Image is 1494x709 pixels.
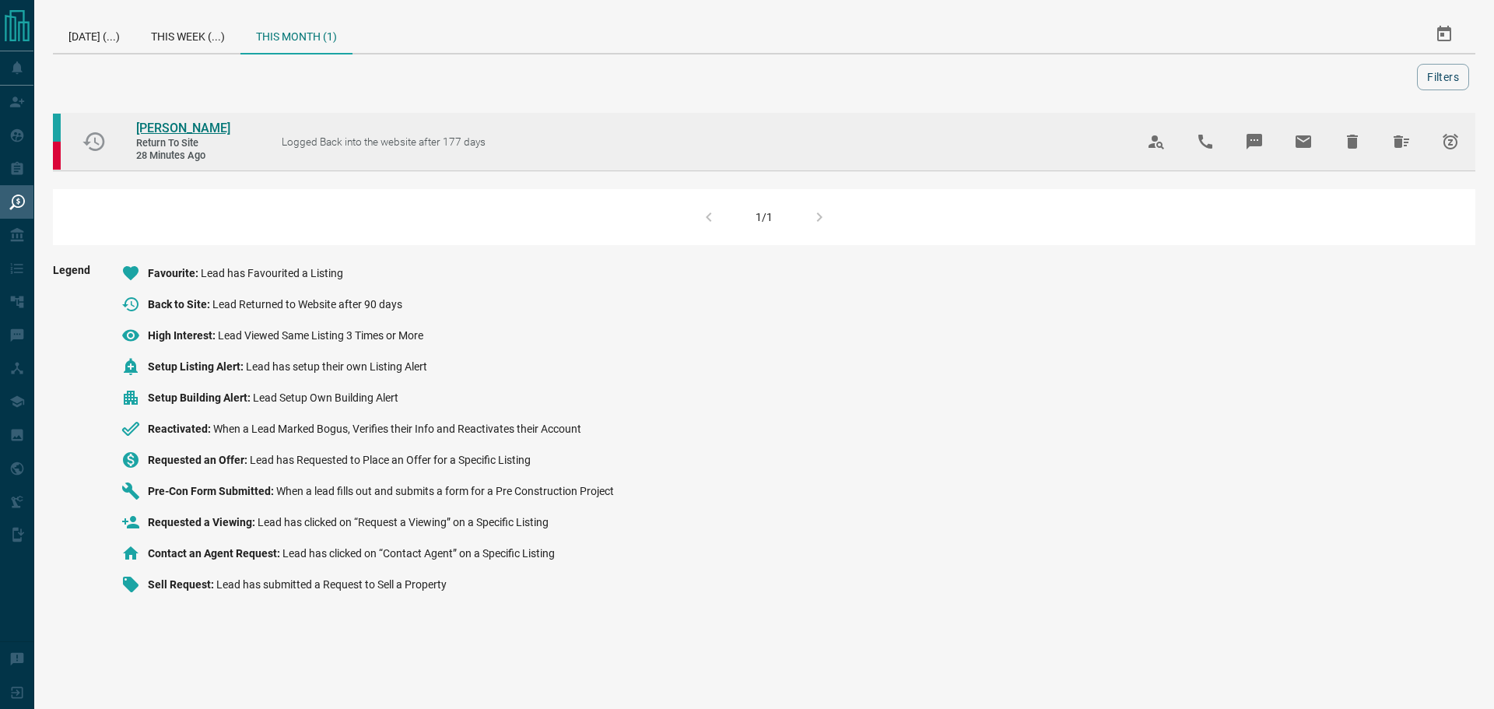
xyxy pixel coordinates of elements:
[148,454,250,466] span: Requested an Offer
[240,16,352,54] div: This Month (1)
[136,121,230,135] span: [PERSON_NAME]
[282,547,555,560] span: Lead has clicked on “Contact Agent” on a Specific Listing
[136,149,230,163] span: 28 minutes ago
[258,516,549,528] span: Lead has clicked on “Request a Viewing” on a Specific Listing
[148,298,212,311] span: Back to Site
[1187,123,1224,160] span: Call
[148,423,213,435] span: Reactivated
[282,135,486,148] span: Logged Back into the website after 177 days
[1432,123,1469,160] span: Snooze
[136,121,230,137] a: [PERSON_NAME]
[1285,123,1322,160] span: Email
[756,211,773,223] div: 1/1
[148,485,276,497] span: Pre-Con Form Submitted
[148,391,253,404] span: Setup Building Alert
[148,516,258,528] span: Requested a Viewing
[1334,123,1371,160] span: Hide
[213,423,581,435] span: When a Lead Marked Bogus, Verifies their Info and Reactivates their Account
[148,360,246,373] span: Setup Listing Alert
[135,16,240,53] div: This Week (...)
[212,298,402,311] span: Lead Returned to Website after 90 days
[250,454,531,466] span: Lead has Requested to Place an Offer for a Specific Listing
[53,114,61,142] div: condos.ca
[136,137,230,150] span: Return to Site
[1138,123,1175,160] span: View Profile
[253,391,398,404] span: Lead Setup Own Building Alert
[148,547,282,560] span: Contact an Agent Request
[218,329,423,342] span: Lead Viewed Same Listing 3 Times or More
[1417,64,1469,90] button: Filters
[148,578,216,591] span: Sell Request
[1426,16,1463,53] button: Select Date Range
[148,329,218,342] span: High Interest
[246,360,427,373] span: Lead has setup their own Listing Alert
[53,264,90,606] span: Legend
[148,267,201,279] span: Favourite
[201,267,343,279] span: Lead has Favourited a Listing
[276,485,614,497] span: When a lead fills out and submits a form for a Pre Construction Project
[1236,123,1273,160] span: Message
[216,578,447,591] span: Lead has submitted a Request to Sell a Property
[53,142,61,170] div: property.ca
[1383,123,1420,160] span: Hide All from Robbie Multani
[53,16,135,53] div: [DATE] (...)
